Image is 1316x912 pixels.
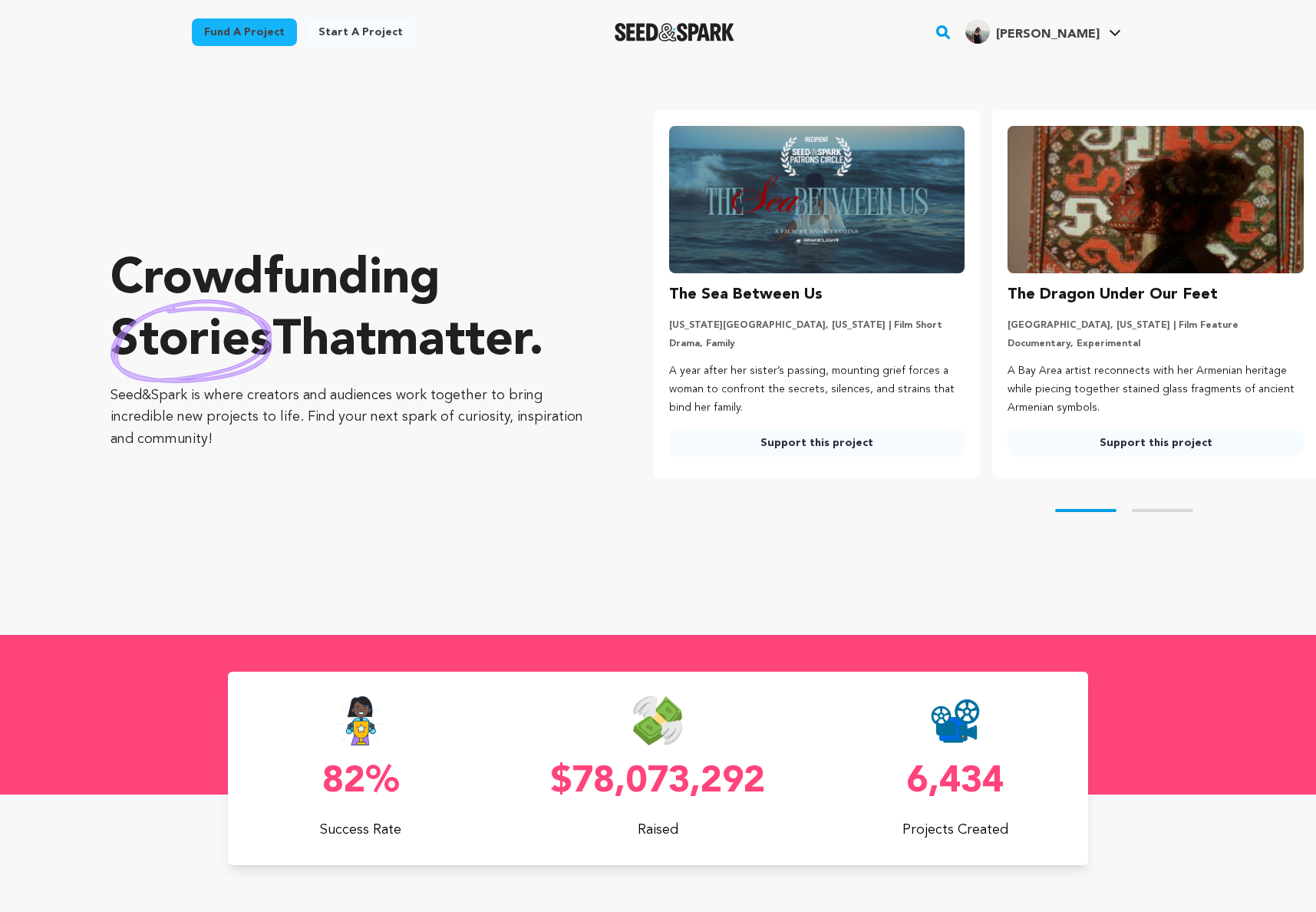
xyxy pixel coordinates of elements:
span: ZhiYi Z.'s Profile [962,16,1124,48]
a: Support this project [1008,429,1304,457]
a: Seed&Spark Homepage [615,23,735,41]
p: A year after her sister’s passing, mounting grief forces a woman to confront the secrets, silence... [669,362,965,417]
p: Raised [525,819,791,841]
div: ZhiYi Z.'s Profile [965,19,1100,44]
h3: The Dragon Under Our Feet [1008,283,1218,307]
a: ZhiYi Z.'s Profile [962,16,1124,44]
span: [PERSON_NAME] [996,28,1100,41]
p: A Bay Area artist reconnects with her Armenian heritage while piecing together stained glass frag... [1008,362,1304,417]
p: Success Rate [228,819,494,841]
img: Seed&Spark Money Raised Icon [633,696,682,745]
img: hand sketched image [110,299,272,383]
h3: The Sea Between Us [669,283,823,307]
p: Projects Created [822,819,1088,841]
img: Seed&Spark Logo Dark Mode [615,23,735,41]
p: Seed&Spark is where creators and audiences work together to bring incredible new projects to life... [110,385,592,451]
span: matter [376,317,529,366]
p: [GEOGRAPHIC_DATA], [US_STATE] | Film Feature [1008,319,1304,332]
p: 82% [228,764,494,801]
p: Documentary, Experimental [1008,338,1304,350]
a: Support this project [669,429,965,457]
img: The Sea Between Us image [669,126,965,273]
p: $78,073,292 [525,764,791,801]
p: Crowdfunding that . [110,249,592,372]
img: Seed&Spark Projects Created Icon [931,696,980,745]
img: 624b74b42a8cf9ca.jpg [965,19,990,44]
img: Seed&Spark Success Rate Icon [337,696,384,745]
p: [US_STATE][GEOGRAPHIC_DATA], [US_STATE] | Film Short [669,319,965,332]
p: 6,434 [822,764,1088,801]
img: The Dragon Under Our Feet image [1008,126,1304,273]
a: Start a project [306,18,415,46]
a: Fund a project [192,18,297,46]
p: Drama, Family [669,338,965,350]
